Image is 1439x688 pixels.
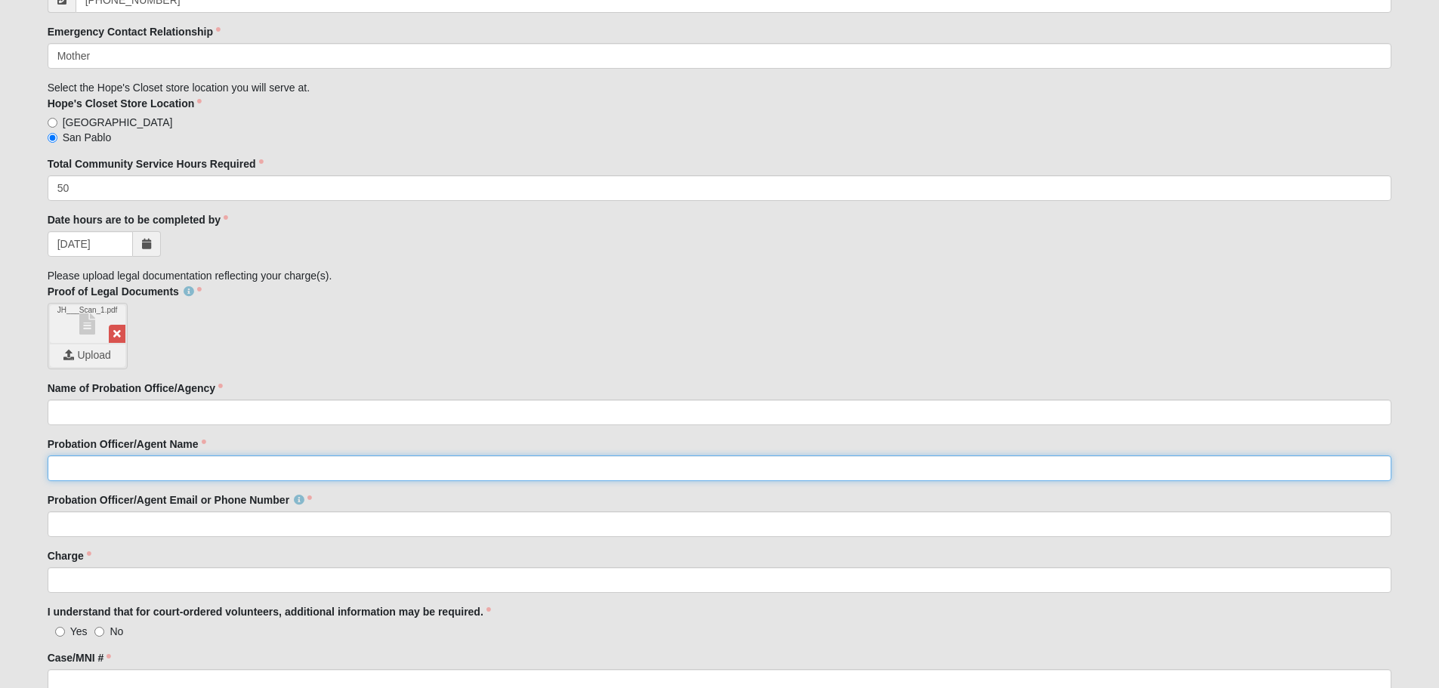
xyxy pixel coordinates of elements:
[94,627,104,637] input: No
[58,349,116,361] span: Upload
[70,625,88,637] span: Yes
[48,118,57,128] input: [GEOGRAPHIC_DATA]
[109,325,125,343] a: Remove File
[48,492,312,508] label: Probation Officer/Agent Email or Phone Number
[48,133,57,143] input: San Pablo
[48,548,91,563] label: Charge
[48,650,112,665] label: Case/MNI #
[48,381,223,396] label: Name of Probation Office/Agency
[48,96,202,111] label: Hope's Closet Store Location
[110,625,123,637] span: No
[55,627,65,637] input: Yes
[48,437,206,452] label: Probation Officer/Agent Name
[48,156,264,171] label: Total Community Service Hours Required
[63,115,173,130] span: [GEOGRAPHIC_DATA]
[48,604,491,619] label: I understand that for court-ordered volunteers, additional information may be required.
[48,284,202,299] label: Proof of Legal Documents
[63,130,112,145] span: San Pablo
[48,24,221,39] label: Emergency Contact Relationship
[50,305,125,343] a: JH___Scan_1.pdf
[48,212,229,227] label: Date hours are to be completed by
